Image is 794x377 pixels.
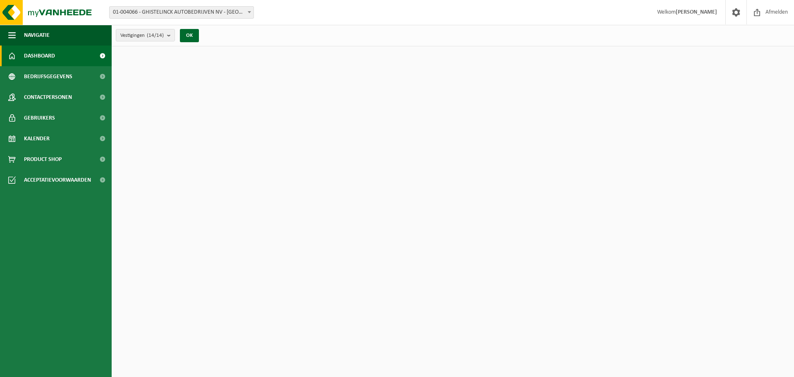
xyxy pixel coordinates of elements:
[24,87,72,108] span: Contactpersonen
[24,128,50,149] span: Kalender
[676,9,717,15] strong: [PERSON_NAME]
[24,46,55,66] span: Dashboard
[120,29,164,42] span: Vestigingen
[116,29,175,41] button: Vestigingen(14/14)
[24,170,91,190] span: Acceptatievoorwaarden
[24,149,62,170] span: Product Shop
[180,29,199,42] button: OK
[24,25,50,46] span: Navigatie
[24,108,55,128] span: Gebruikers
[110,7,254,18] span: 01-004066 - GHISTELINCK AUTOBEDRIJVEN NV - WAREGEM
[24,66,72,87] span: Bedrijfsgegevens
[147,33,164,38] count: (14/14)
[109,6,254,19] span: 01-004066 - GHISTELINCK AUTOBEDRIJVEN NV - WAREGEM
